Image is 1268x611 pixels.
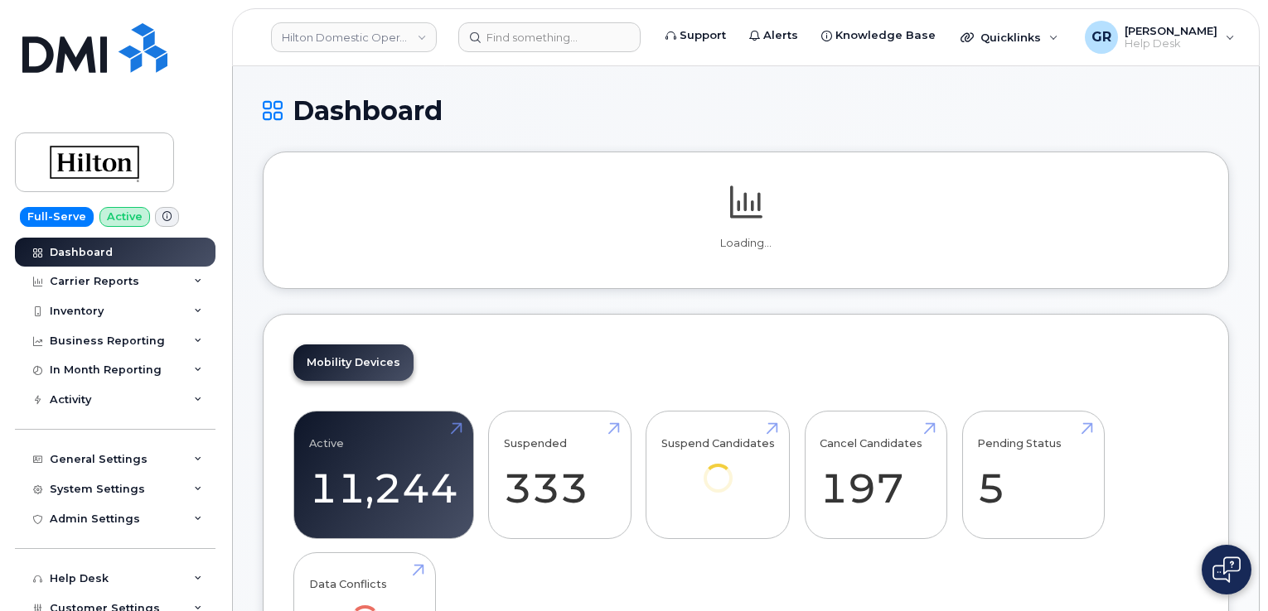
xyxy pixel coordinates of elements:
a: Active 11,244 [309,421,458,530]
a: Pending Status 5 [977,421,1089,530]
h1: Dashboard [263,96,1229,125]
a: Mobility Devices [293,344,414,381]
img: Open chat [1212,556,1241,583]
p: Loading... [293,236,1198,251]
a: Cancel Candidates 197 [820,421,932,530]
a: Suspended 333 [504,421,616,530]
a: Suspend Candidates [661,421,775,516]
